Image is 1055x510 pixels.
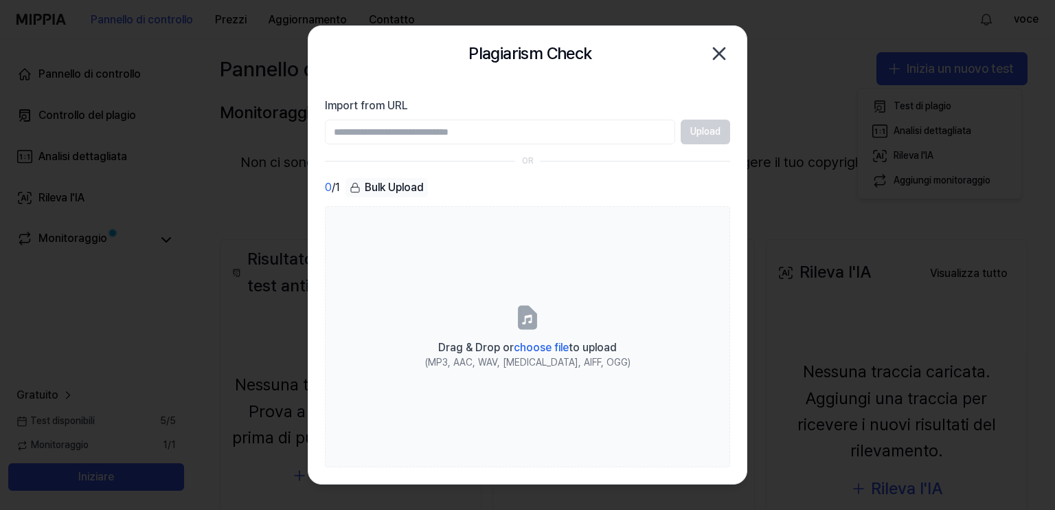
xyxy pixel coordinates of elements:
div: OR [522,155,534,167]
div: / 1 [325,178,340,198]
h2: Plagiarism Check [468,41,591,67]
span: 0 [325,179,332,196]
div: (MP3, AAC, WAV, [MEDICAL_DATA], AIFF, OGG) [425,356,631,370]
button: Bulk Upload [345,178,428,198]
span: Drag & Drop or to upload [438,341,617,354]
span: choose file [514,341,569,354]
div: Bulk Upload [345,178,428,197]
label: Import from URL [325,98,730,114]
